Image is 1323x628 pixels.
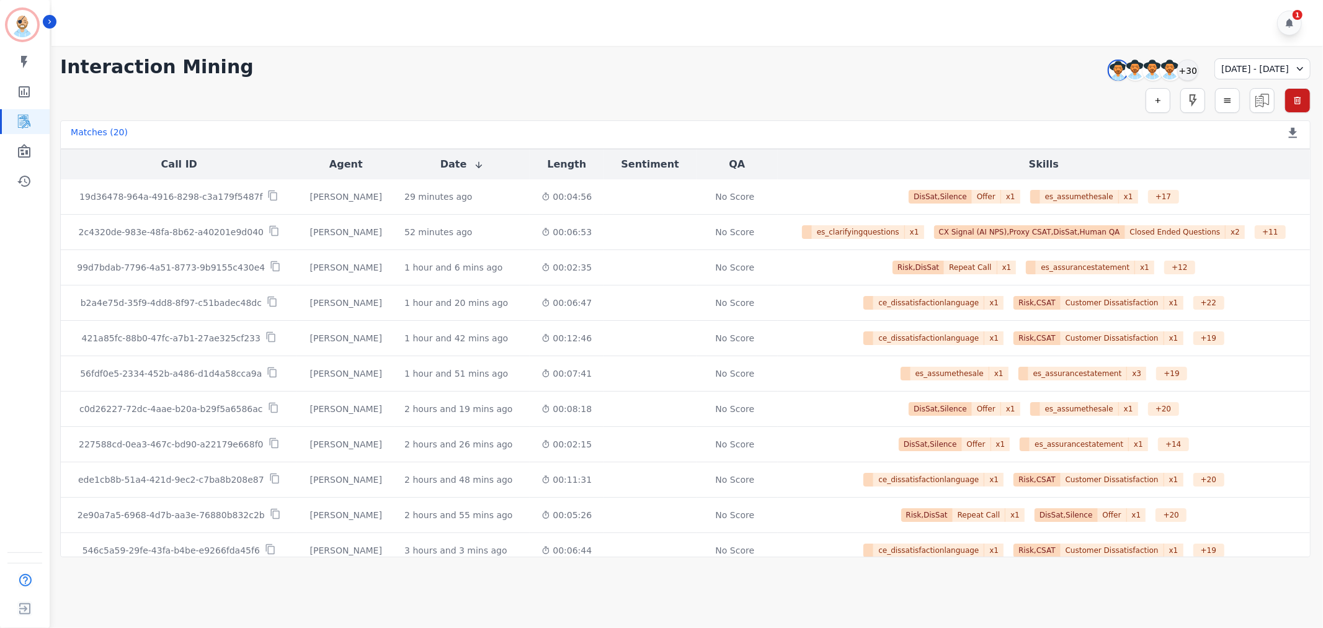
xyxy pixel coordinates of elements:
[307,367,385,380] div: [PERSON_NAME]
[1293,10,1303,20] div: 1
[909,190,972,204] span: DisSat,Silence
[716,438,755,451] div: No Score
[1193,331,1224,345] div: + 19
[716,191,755,203] div: No Score
[540,332,594,344] div: 00:12:46
[911,367,989,380] span: es_assumethesale
[716,544,755,557] div: No Score
[307,261,385,274] div: [PERSON_NAME]
[540,473,594,486] div: 00:11:31
[1127,508,1146,522] span: x 1
[729,157,745,172] button: QA
[1013,331,1061,345] span: Risk,CSAT
[307,509,385,521] div: [PERSON_NAME]
[547,157,586,172] button: Length
[404,473,512,486] div: 2 hours and 48 mins ago
[1164,473,1183,487] span: x 1
[1013,473,1061,487] span: Risk,CSAT
[1255,225,1286,239] div: + 11
[307,297,385,309] div: [PERSON_NAME]
[984,544,1004,557] span: x 1
[1193,473,1224,487] div: + 20
[404,332,508,344] div: 1 hour and 42 mins ago
[540,261,594,274] div: 00:02:35
[1135,261,1154,274] span: x 1
[1164,544,1183,557] span: x 1
[1164,331,1183,345] span: x 1
[307,438,385,451] div: [PERSON_NAME]
[7,10,37,40] img: Bordered avatar
[540,297,594,309] div: 00:06:47
[1001,402,1020,416] span: x 1
[934,225,1125,239] span: CX Signal (AI NPS),Proxy CSAT,DisSat,Human QA
[812,225,905,239] span: es_clarifyingquestions
[1119,402,1138,416] span: x 1
[1013,296,1061,310] span: Risk,CSAT
[953,508,1005,522] span: Repeat Call
[540,438,594,451] div: 00:02:15
[1005,508,1025,522] span: x 1
[81,297,262,309] p: b2a4e75d-35f9-4dd8-8f97-c51badec48dc
[901,508,953,522] span: Risk,DisSat
[307,544,385,557] div: [PERSON_NAME]
[78,509,265,521] p: 2e90a7a5-6968-4d7b-aa3e-76880b832c2b
[540,226,594,238] div: 00:06:53
[1013,544,1061,557] span: Risk,CSAT
[1030,437,1129,451] span: es_assurancestatement
[972,402,1001,416] span: Offer
[307,403,385,415] div: [PERSON_NAME]
[989,367,1009,380] span: x 1
[1214,58,1311,79] div: [DATE] - [DATE]
[1029,157,1059,172] button: Skills
[716,226,755,238] div: No Score
[899,437,962,451] span: DisSat,Silence
[1061,331,1164,345] span: Customer Dissatisfaction
[984,473,1004,487] span: x 1
[716,403,755,415] div: No Score
[972,190,1001,204] span: Offer
[77,261,265,274] p: 99d7bdab-7796-4a51-8773-9b9155c430e4
[962,437,991,451] span: Offer
[984,331,1004,345] span: x 1
[1164,261,1195,274] div: + 12
[307,332,385,344] div: [PERSON_NAME]
[716,473,755,486] div: No Score
[1098,508,1127,522] span: Offer
[1193,296,1224,310] div: + 22
[1040,190,1119,204] span: es_assumethesale
[540,367,594,380] div: 00:07:41
[621,157,679,172] button: Sentiment
[1193,544,1224,557] div: + 19
[944,261,997,274] span: Repeat Call
[329,157,363,172] button: Agent
[1061,544,1164,557] span: Customer Dissatisfaction
[404,438,512,451] div: 2 hours and 26 mins ago
[404,297,508,309] div: 1 hour and 20 mins ago
[1035,508,1098,522] span: DisSat,Silence
[307,226,385,238] div: [PERSON_NAME]
[716,261,755,274] div: No Score
[1148,190,1179,204] div: + 17
[540,509,594,521] div: 00:05:26
[307,473,385,486] div: [PERSON_NAME]
[540,544,594,557] div: 00:06:44
[1129,437,1148,451] span: x 1
[716,332,755,344] div: No Score
[1028,367,1128,380] span: es_assurancestatement
[404,191,472,203] div: 29 minutes ago
[873,544,984,557] span: ce_dissatisfactionlanguage
[79,226,264,238] p: 2c4320de-983e-48fa-8b62-a40201e9d040
[540,191,594,203] div: 00:04:56
[1040,402,1119,416] span: es_assumethesale
[1125,225,1226,239] span: Closed Ended Questions
[404,261,502,274] div: 1 hour and 6 mins ago
[440,157,484,172] button: Date
[997,261,1017,274] span: x 1
[404,226,472,238] div: 52 minutes ago
[991,437,1010,451] span: x 1
[873,331,984,345] span: ce_dissatisfactionlanguage
[873,296,984,310] span: ce_dissatisfactionlanguage
[716,367,755,380] div: No Score
[79,403,263,415] p: c0d26227-72dc-4aae-b20a-b29f5a6586ac
[79,438,264,451] p: 227588cd-0ea3-467c-bd90-a22179e668f0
